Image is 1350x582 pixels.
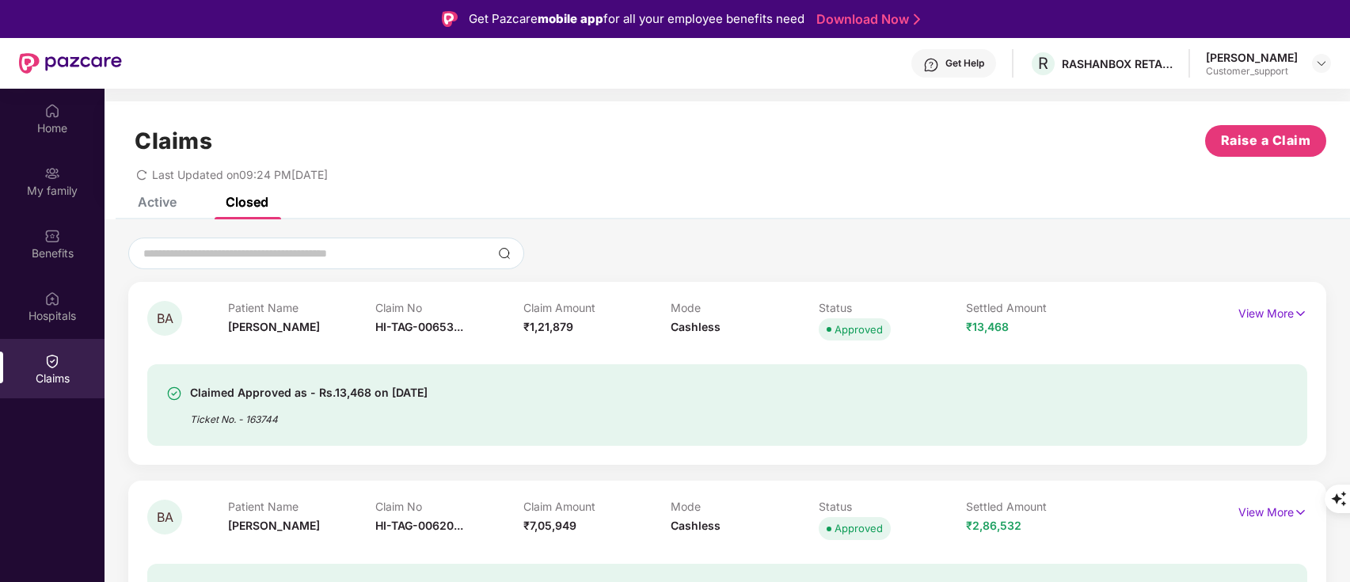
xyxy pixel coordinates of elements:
strong: mobile app [538,11,603,26]
p: View More [1238,301,1307,322]
div: Customer_support [1206,65,1298,78]
span: BA [157,312,173,325]
span: ₹7,05,949 [523,519,576,532]
p: Status [819,500,967,513]
span: [PERSON_NAME] [228,519,320,532]
div: Approved [835,321,883,337]
p: View More [1238,500,1307,521]
img: svg+xml;base64,PHN2ZyBpZD0iQ2xhaW0iIHhtbG5zPSJodHRwOi8vd3d3LnczLm9yZy8yMDAwL3N2ZyIgd2lkdGg9IjIwIi... [44,353,60,369]
div: Get Help [945,57,984,70]
img: svg+xml;base64,PHN2ZyB4bWxucz0iaHR0cDovL3d3dy53My5vcmcvMjAwMC9zdmciIHdpZHRoPSIxNyIgaGVpZ2h0PSIxNy... [1294,504,1307,521]
span: ₹1,21,879 [523,320,573,333]
span: R [1038,54,1048,73]
img: Stroke [914,11,920,28]
img: svg+xml;base64,PHN2ZyBpZD0iRHJvcGRvd24tMzJ4MzIiIHhtbG5zPSJodHRwOi8vd3d3LnczLm9yZy8yMDAwL3N2ZyIgd2... [1315,57,1328,70]
span: Cashless [671,519,721,532]
span: Raise a Claim [1221,131,1311,150]
img: svg+xml;base64,PHN2ZyBpZD0iU3VjY2Vzcy0zMngzMiIgeG1sbnM9Imh0dHA6Ly93d3cudzMub3JnLzIwMDAvc3ZnIiB3aW... [166,386,182,401]
p: Patient Name [228,500,376,513]
p: Mode [671,500,819,513]
span: HI-TAG-00620... [375,519,463,532]
p: Claim No [375,301,523,314]
span: Last Updated on 09:24 PM[DATE] [152,168,328,181]
img: svg+xml;base64,PHN2ZyBpZD0iSGVscC0zMngzMiIgeG1sbnM9Imh0dHA6Ly93d3cudzMub3JnLzIwMDAvc3ZnIiB3aWR0aD... [923,57,939,73]
div: Approved [835,520,883,536]
span: HI-TAG-00653... [375,320,463,333]
a: Download Now [816,11,915,28]
div: Get Pazcare for all your employee benefits need [469,10,804,29]
p: Claim Amount [523,500,671,513]
span: ₹2,86,532 [966,519,1021,532]
div: [PERSON_NAME] [1206,50,1298,65]
h1: Claims [135,127,212,154]
div: Claimed Approved as - Rs.13,468 on [DATE] [190,383,428,402]
p: Claim No [375,500,523,513]
p: Status [819,301,967,314]
img: svg+xml;base64,PHN2ZyBpZD0iSG9zcGl0YWxzIiB4bWxucz0iaHR0cDovL3d3dy53My5vcmcvMjAwMC9zdmciIHdpZHRoPS... [44,291,60,306]
span: [PERSON_NAME] [228,320,320,333]
img: Logo [442,11,458,27]
div: Closed [226,194,268,210]
p: Patient Name [228,301,376,314]
img: svg+xml;base64,PHN2ZyBpZD0iU2VhcmNoLTMyeDMyIiB4bWxucz0iaHR0cDovL3d3dy53My5vcmcvMjAwMC9zdmciIHdpZH... [498,247,511,260]
p: Settled Amount [966,301,1114,314]
button: Raise a Claim [1205,125,1326,157]
img: svg+xml;base64,PHN2ZyBpZD0iSG9tZSIgeG1sbnM9Imh0dHA6Ly93d3cudzMub3JnLzIwMDAvc3ZnIiB3aWR0aD0iMjAiIG... [44,103,60,119]
img: svg+xml;base64,PHN2ZyB4bWxucz0iaHR0cDovL3d3dy53My5vcmcvMjAwMC9zdmciIHdpZHRoPSIxNyIgaGVpZ2h0PSIxNy... [1294,305,1307,322]
p: Mode [671,301,819,314]
img: New Pazcare Logo [19,53,122,74]
div: RASHANBOX RETAIL PRIVATE LIMITED [1062,56,1173,71]
span: Cashless [671,320,721,333]
span: BA [157,511,173,524]
span: redo [136,168,147,181]
div: Ticket No. - 163744 [190,402,428,427]
p: Claim Amount [523,301,671,314]
span: ₹13,468 [966,320,1009,333]
p: Settled Amount [966,500,1114,513]
div: Active [138,194,177,210]
img: svg+xml;base64,PHN2ZyB3aWR0aD0iMjAiIGhlaWdodD0iMjAiIHZpZXdCb3g9IjAgMCAyMCAyMCIgZmlsbD0ibm9uZSIgeG... [44,165,60,181]
img: svg+xml;base64,PHN2ZyBpZD0iQmVuZWZpdHMiIHhtbG5zPSJodHRwOi8vd3d3LnczLm9yZy8yMDAwL3N2ZyIgd2lkdGg9Ij... [44,228,60,244]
